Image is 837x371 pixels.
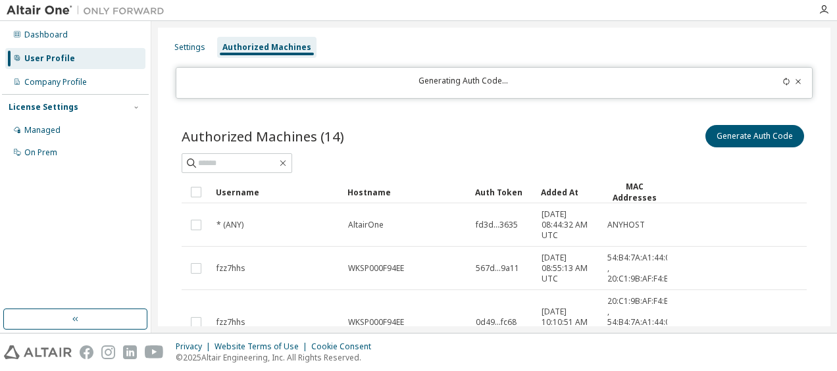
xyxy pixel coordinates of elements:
span: WKSP000F94EE [348,317,404,328]
div: User Profile [24,53,75,64]
span: Authorized Machines (14) [182,127,344,145]
div: Settings [174,42,205,53]
img: youtube.svg [145,345,164,359]
div: Generating Auth Code... [184,76,742,90]
span: fzz7hhs [216,263,245,274]
span: ANYHOST [607,220,645,230]
span: 20:C1:9B:AF:F4:B4 , 54:B4:7A:A1:44:0E , 20:C1:9B:AF:F4:B0 [607,296,674,349]
div: Cookie Consent [311,341,379,352]
img: instagram.svg [101,345,115,359]
div: Dashboard [24,30,68,40]
span: fzz7hhs [216,317,245,328]
div: License Settings [9,102,78,112]
span: 54:B4:7A:A1:44:0E , 20:C1:9B:AF:F4:B0 [607,253,674,284]
span: 0d49...fc68 [476,317,517,328]
div: MAC Addresses [607,181,662,203]
div: Username [216,182,337,203]
div: Website Terms of Use [215,341,311,352]
button: Generate Auth Code [705,125,804,147]
span: AltairOne [348,220,384,230]
div: Company Profile [24,77,87,87]
img: linkedin.svg [123,345,137,359]
img: Altair One [7,4,171,17]
span: fd3d...3635 [476,220,518,230]
p: © 2025 Altair Engineering, Inc. All Rights Reserved. [176,352,379,363]
div: Authorized Machines [222,42,311,53]
img: facebook.svg [80,345,93,359]
div: Managed [24,125,61,136]
div: Added At [541,182,596,203]
span: 567d...9a11 [476,263,519,274]
span: WKSP000F94EE [348,263,404,274]
span: [DATE] 08:55:13 AM UTC [542,253,596,284]
span: [DATE] 10:10:51 AM UTC [542,307,596,338]
img: altair_logo.svg [4,345,72,359]
span: * (ANY) [216,220,243,230]
div: On Prem [24,147,57,158]
div: Hostname [347,182,465,203]
div: Privacy [176,341,215,352]
span: [DATE] 08:44:32 AM UTC [542,209,596,241]
div: Auth Token [475,182,530,203]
